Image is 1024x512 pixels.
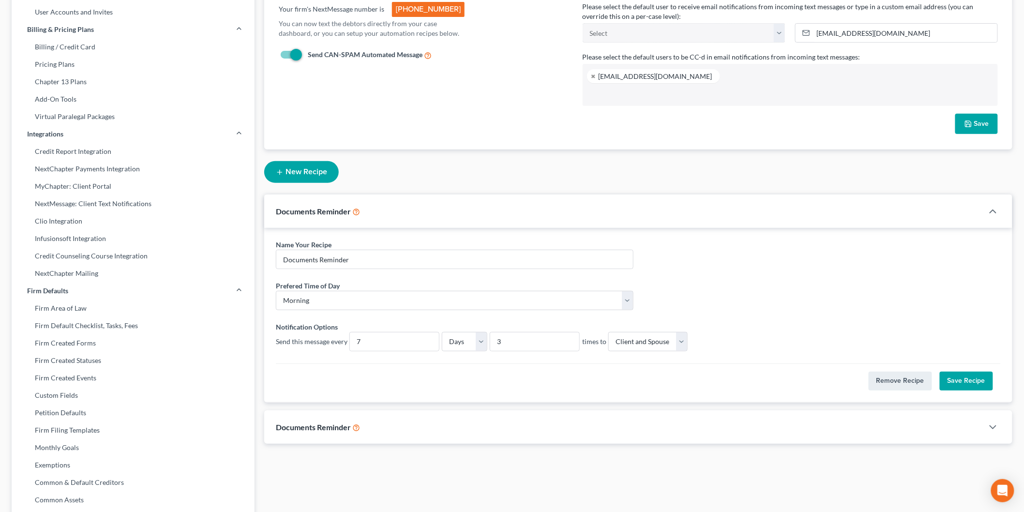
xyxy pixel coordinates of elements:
[12,195,255,212] a: NextMessage: Client Text Notifications
[813,24,997,42] input: Enter custom email...
[12,143,255,160] a: Credit Report Integration
[869,372,932,391] button: Remove Recipe
[276,336,347,346] label: Send this message every
[279,5,384,13] span: Your firm's NextMessage number is
[12,38,255,56] a: Billing / Credit Card
[12,456,255,474] a: Exemptions
[955,114,998,134] button: Save
[12,3,255,21] a: User Accounts and Invites
[991,479,1014,502] div: Open Intercom Messenger
[599,73,712,79] div: [EMAIL_ADDRESS][DOMAIN_NAME]
[12,317,255,334] a: Firm Default Checklist, Tasks, Fees
[276,241,331,249] span: Name Your Recipe
[12,369,255,387] a: Firm Created Events
[12,387,255,404] a: Custom Fields
[12,491,255,509] a: Common Assets
[12,282,255,300] a: Firm Defaults
[12,422,255,439] a: Firm Filing Templates
[583,2,998,21] div: Please select the default user to receive email notifications from incoming text messages or type...
[12,300,255,317] a: Firm Area of Law
[12,230,255,247] a: Infusionsoft Integration
[27,286,68,296] span: Firm Defaults
[12,160,255,178] a: NextChapter Payments Integration
[276,282,340,290] span: Prefered Time of Day
[264,161,339,183] button: New Recipe
[276,250,633,269] input: Enter recipe name...
[582,336,606,346] label: times to
[490,332,579,351] input: #
[12,178,255,195] a: MyChapter: Client Portal
[12,212,255,230] a: Clio Integration
[279,19,465,38] div: You can now text the debtors directly from your case dashboard, or you can setup your automation ...
[27,25,94,34] span: Billing & Pricing Plans
[276,322,338,332] label: Notification Options
[12,439,255,456] a: Monthly Goals
[12,265,255,282] a: NextChapter Mailing
[583,52,998,62] div: Please select the default users to be CC-d in email notifications from incoming text messages:
[12,108,255,125] a: Virtual Paralegal Packages
[12,352,255,369] a: Firm Created Statuses
[12,56,255,73] a: Pricing Plans
[12,247,255,265] a: Credit Counseling Course Integration
[12,474,255,491] a: Common & Default Creditors
[12,334,255,352] a: Firm Created Forms
[27,129,63,139] span: Integrations
[350,332,439,351] input: #
[12,21,255,38] a: Billing & Pricing Plans
[12,125,255,143] a: Integrations
[392,2,465,17] span: [PHONE_NUMBER]
[276,422,351,432] span: Documents Reminder
[12,404,255,422] a: Petition Defaults
[308,50,422,59] strong: Send CAN-SPAM Automated Message
[12,73,255,90] a: Chapter 13 Plans
[940,372,993,391] button: Save Recipe
[12,90,255,108] a: Add-On Tools
[276,207,351,216] span: Documents Reminder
